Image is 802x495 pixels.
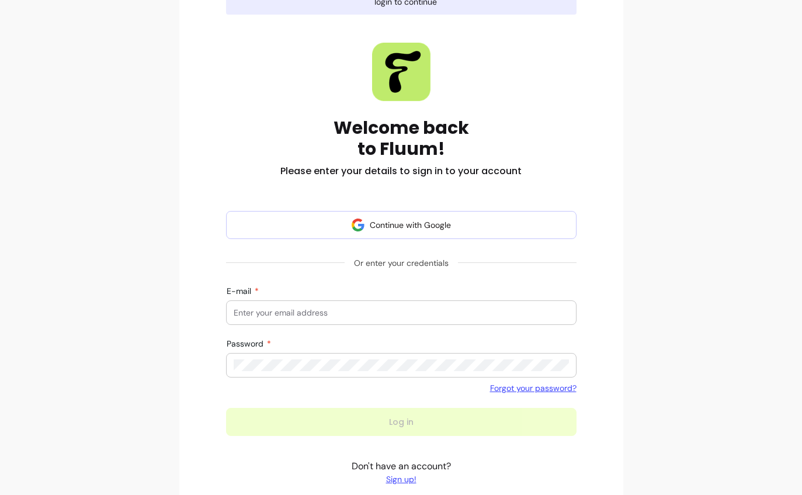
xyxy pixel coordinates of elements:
span: E-mail [227,286,254,296]
input: Password [234,359,569,371]
h1: Welcome back to Fluum! [334,117,469,160]
p: Don't have an account? [352,459,451,485]
a: Forgot your password? [490,382,577,394]
button: Continue with Google [226,211,577,239]
img: avatar [351,218,365,232]
h2: Please enter your details to sign in to your account [280,164,522,178]
span: Password [227,338,266,349]
span: Or enter your credentials [345,252,458,274]
img: Fluum logo [372,43,430,101]
a: Sign up! [352,473,451,485]
input: E-mail [234,307,569,319]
